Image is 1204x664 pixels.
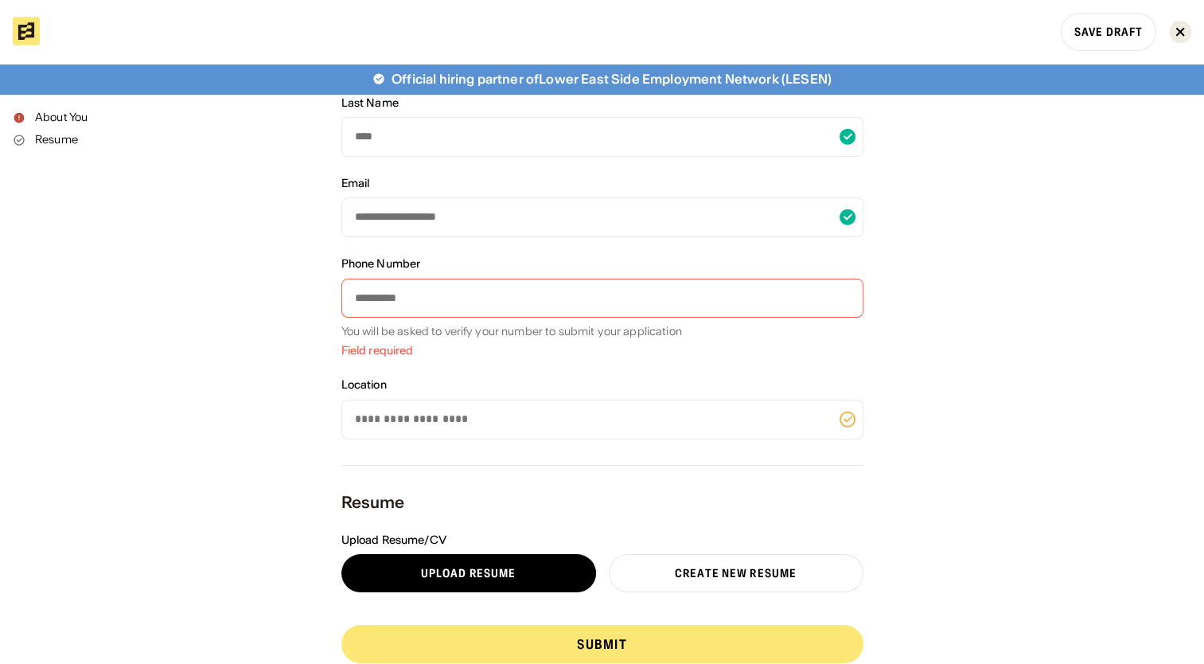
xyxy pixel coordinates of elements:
div: Phone Number [341,256,421,272]
div: Submit [577,638,627,650]
div: Upload Resume/CV [341,533,446,549]
div: Last Name [341,96,399,111]
div: Upload resume [421,568,516,579]
div: Create new resume [675,568,797,579]
div: Field required [341,343,863,359]
div: Email [341,176,370,192]
a: Create new resume [609,554,863,592]
div: Resume [35,132,78,148]
div: Official hiring partner of Lower East Side Employment Network (LESEN) [392,70,832,88]
img: Bandana logo [13,17,40,45]
div: Save Draft [1074,26,1143,37]
div: You will be asked to verify your number to submit your application [341,324,863,340]
div: Resume [341,491,863,514]
div: About You [35,110,88,126]
div: Location [341,377,387,393]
